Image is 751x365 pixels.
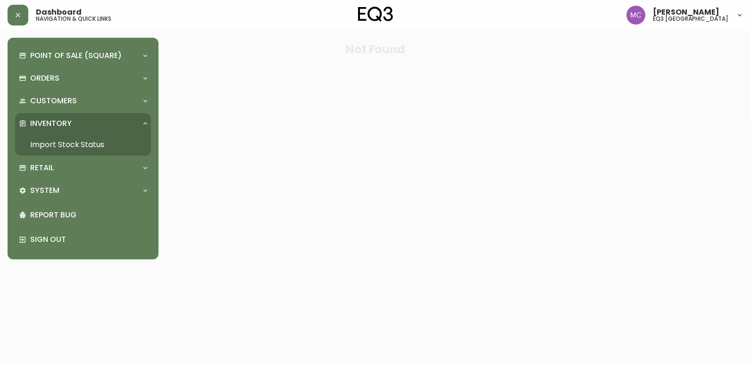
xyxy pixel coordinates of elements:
[15,113,151,134] div: Inventory
[30,96,77,106] p: Customers
[36,8,82,16] span: Dashboard
[653,8,719,16] span: [PERSON_NAME]
[30,73,59,83] p: Orders
[30,50,122,61] p: Point of Sale (Square)
[30,234,147,245] p: Sign Out
[653,16,728,22] h5: eq3 [GEOGRAPHIC_DATA]
[36,16,111,22] h5: navigation & quick links
[15,227,151,252] div: Sign Out
[626,6,645,25] img: 6dbdb61c5655a9a555815750a11666cc
[30,210,147,220] p: Report Bug
[15,68,151,89] div: Orders
[15,91,151,111] div: Customers
[30,185,59,196] p: System
[358,7,393,22] img: logo
[15,158,151,178] div: Retail
[15,134,151,156] a: Import Stock Status
[15,203,151,227] div: Report Bug
[15,45,151,66] div: Point of Sale (Square)
[30,118,72,129] p: Inventory
[15,180,151,201] div: System
[30,163,54,173] p: Retail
